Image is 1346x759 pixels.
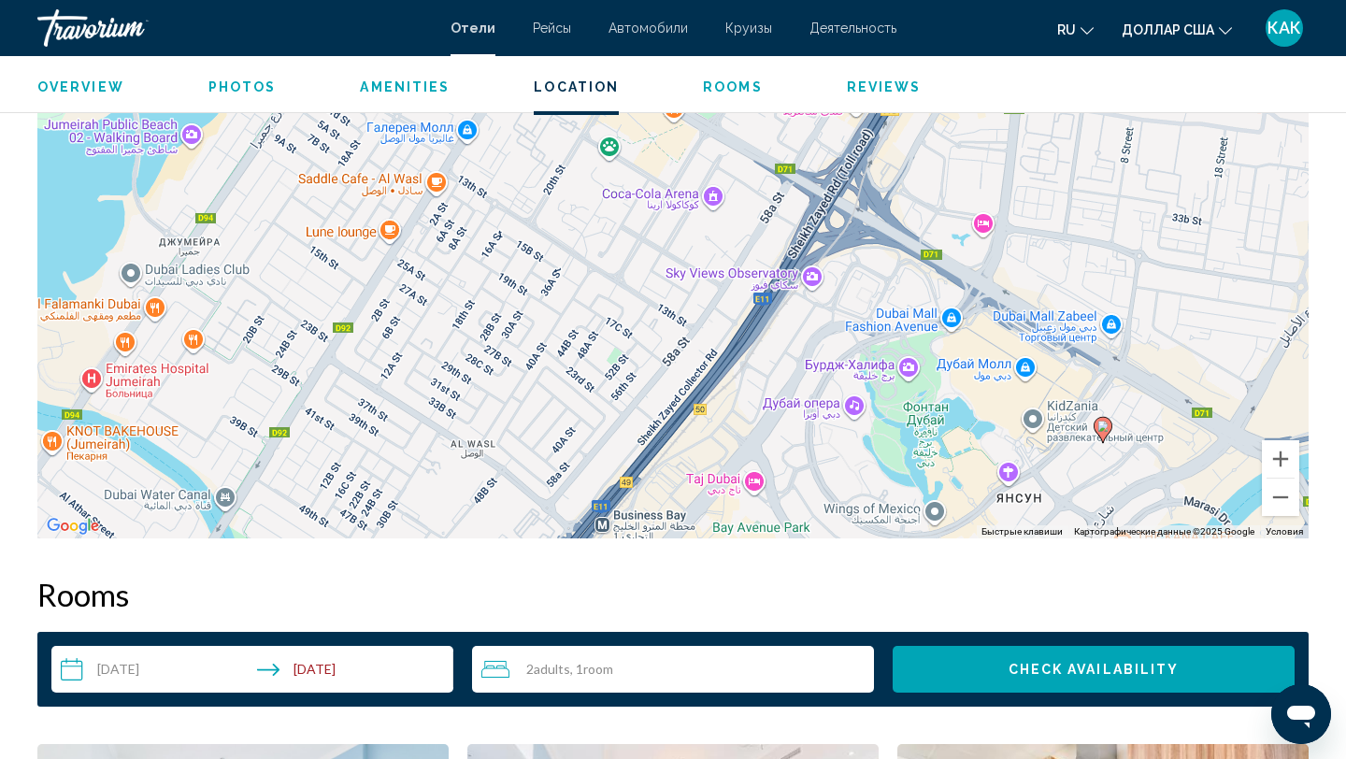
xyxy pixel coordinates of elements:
[1122,22,1214,37] font: доллар США
[703,79,763,94] span: Rooms
[451,21,495,36] a: Отели
[847,79,922,95] button: Reviews
[725,21,772,36] a: Круизы
[1057,16,1094,43] button: Изменить язык
[51,646,453,693] button: Check-in date: Sep 14, 2025 Check-out date: Sep 18, 2025
[534,79,619,94] span: Location
[703,79,763,95] button: Rooms
[37,79,124,94] span: Overview
[208,79,277,94] span: Photos
[1260,8,1309,48] button: Меню пользователя
[1122,16,1232,43] button: Изменить валюту
[1267,18,1301,37] font: КАК
[1057,22,1076,37] font: ru
[42,514,104,538] a: Открыть эту область в Google Картах (в новом окне)
[208,79,277,95] button: Photos
[360,79,450,94] span: Amenities
[533,21,571,36] a: Рейсы
[570,662,613,677] span: , 1
[809,21,896,36] a: Деятельность
[847,79,922,94] span: Reviews
[526,662,570,677] span: 2
[1262,479,1299,516] button: Уменьшить
[360,79,450,95] button: Amenities
[609,21,688,36] a: Автомобили
[583,661,613,677] span: Room
[1074,526,1254,537] span: Картографические данные ©2025 Google
[893,646,1295,693] button: Check Availability
[472,646,874,693] button: Travelers: 2 adults, 0 children
[37,576,1309,613] h2: Rooms
[1271,684,1331,744] iframe: Кнопка запуска окна обмена сообщениями
[51,646,1295,693] div: Search widget
[1266,526,1303,537] a: Условия
[1262,440,1299,478] button: Увеличить
[981,525,1063,538] button: Быстрые клавиши
[1009,663,1180,678] span: Check Availability
[37,9,432,47] a: Травориум
[534,661,570,677] span: Adults
[37,79,124,95] button: Overview
[534,79,619,95] button: Location
[42,514,104,538] img: Google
